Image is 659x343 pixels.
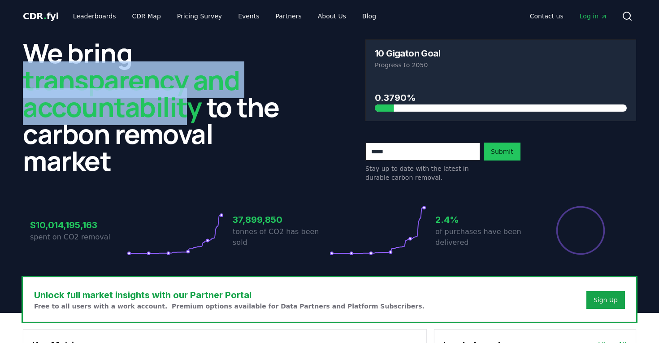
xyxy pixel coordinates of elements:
a: About Us [311,8,353,24]
p: of purchases have been delivered [435,226,532,248]
a: Sign Up [594,295,618,304]
span: CDR fyi [23,11,59,22]
button: Submit [484,143,520,161]
span: transparency and accountability [23,61,239,125]
h3: $10,014,195,163 [30,218,127,232]
a: Pricing Survey [170,8,229,24]
p: Progress to 2050 [375,61,627,69]
p: tonnes of CO2 has been sold [233,226,329,248]
h3: 10 Gigaton Goal [375,49,440,58]
p: Free to all users with a work account. Premium options available for Data Partners and Platform S... [34,302,425,311]
button: Sign Up [586,291,625,309]
a: Partners [269,8,309,24]
nav: Main [66,8,383,24]
a: Blog [355,8,383,24]
h3: 2.4% [435,213,532,226]
h2: We bring to the carbon removal market [23,39,294,174]
span: Log in [580,12,607,21]
h3: 0.3790% [375,91,627,104]
a: CDR Map [125,8,168,24]
a: CDR.fyi [23,10,59,22]
a: Contact us [523,8,571,24]
nav: Main [523,8,615,24]
h3: 37,899,850 [233,213,329,226]
h3: Unlock full market insights with our Partner Portal [34,288,425,302]
p: spent on CO2 removal [30,232,127,243]
a: Leaderboards [66,8,123,24]
div: Percentage of sales delivered [555,205,606,256]
a: Log in [572,8,615,24]
a: Events [231,8,266,24]
p: Stay up to date with the latest in durable carbon removal. [365,164,480,182]
span: . [43,11,47,22]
